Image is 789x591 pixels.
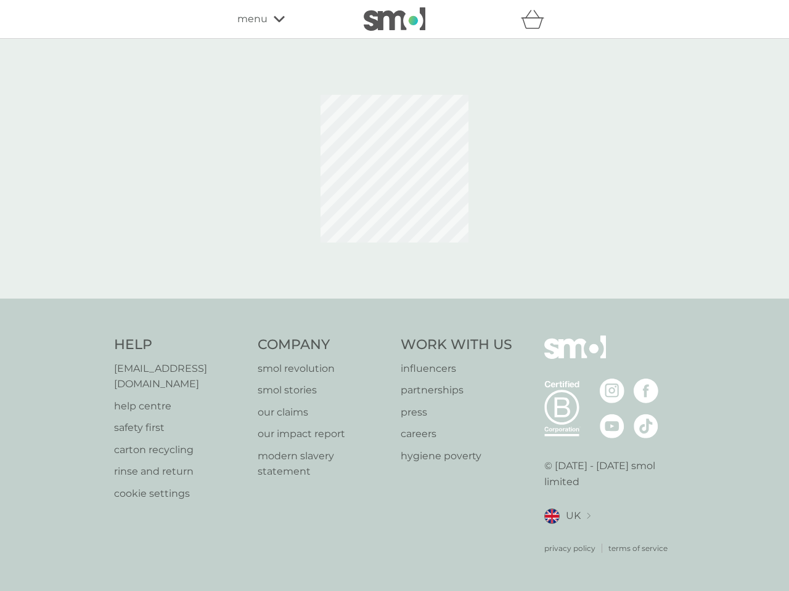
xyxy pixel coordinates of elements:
a: hygiene poverty [401,448,512,464]
a: cookie settings [114,486,245,502]
img: visit the smol Facebook page [634,379,658,403]
h4: Company [258,336,389,355]
h4: Work With Us [401,336,512,355]
div: basket [521,7,552,31]
a: safety first [114,420,245,436]
img: UK flag [544,509,560,524]
a: smol revolution [258,361,389,377]
a: our claims [258,404,389,420]
a: press [401,404,512,420]
a: [EMAIL_ADDRESS][DOMAIN_NAME] [114,361,245,392]
img: smol [544,336,606,377]
p: © [DATE] - [DATE] smol limited [544,458,676,489]
a: privacy policy [544,542,595,554]
a: partnerships [401,382,512,398]
span: menu [237,11,268,27]
a: rinse and return [114,464,245,480]
a: help centre [114,398,245,414]
img: visit the smol Tiktok page [634,414,658,438]
a: smol stories [258,382,389,398]
h4: Help [114,336,245,355]
span: UK [566,508,581,524]
img: visit the smol Youtube page [600,414,624,438]
img: visit the smol Instagram page [600,379,624,403]
img: smol [364,7,425,31]
a: terms of service [608,542,668,554]
a: carton recycling [114,442,245,458]
a: influencers [401,361,512,377]
a: careers [401,426,512,442]
img: select a new location [587,513,591,520]
a: modern slavery statement [258,448,389,480]
a: our impact report [258,426,389,442]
